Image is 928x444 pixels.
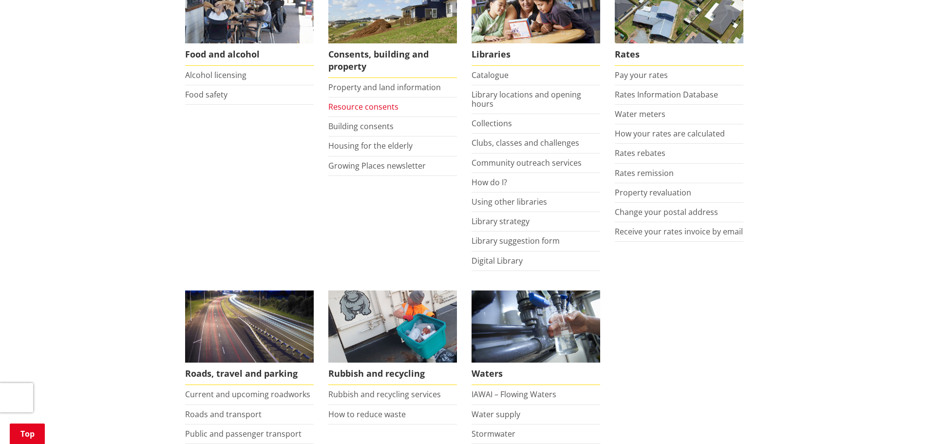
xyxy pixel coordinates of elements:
a: Growing Places newsletter [328,160,426,171]
a: Public and passenger transport [185,428,302,439]
a: Building consents [328,121,394,132]
span: Rates [615,43,743,66]
a: How to reduce waste [328,409,406,420]
span: Food and alcohol [185,43,314,66]
a: Roads and transport [185,409,262,420]
a: Property and land information [328,82,441,93]
a: Clubs, classes and challenges [472,137,579,148]
img: Roads, travel and parking [185,290,314,363]
a: Food safety [185,89,227,100]
a: Pay your rates [615,70,668,80]
a: Receive your rates invoice by email [615,226,743,237]
a: Top [10,424,45,444]
a: Change your postal address [615,207,718,217]
img: Rubbish and recycling [328,290,457,363]
a: Stormwater [472,428,515,439]
a: Rates rebates [615,148,665,158]
img: Water treatment [472,290,600,363]
a: Housing for the elderly [328,140,413,151]
iframe: Messenger Launcher [883,403,918,438]
a: Current and upcoming roadworks [185,389,310,400]
span: Waters [472,363,600,385]
a: Water supply [472,409,520,420]
a: Property revaluation [615,187,691,198]
a: Library strategy [472,216,530,227]
a: Library suggestion form [472,235,560,246]
a: Rubbish and recycling services [328,389,441,400]
a: Digital Library [472,255,523,266]
a: Rates remission [615,168,674,178]
a: IAWAI – Flowing Waters [472,389,556,400]
a: Library locations and opening hours [472,89,581,109]
a: Community outreach services [472,157,582,168]
a: How your rates are calculated [615,128,725,139]
a: Water meters [615,109,665,119]
a: Rates Information Database [615,89,718,100]
a: Resource consents [328,101,398,112]
span: Libraries [472,43,600,66]
a: Collections [472,118,512,129]
a: Using other libraries [472,196,547,207]
a: Roads, travel and parking Roads, travel and parking [185,290,314,386]
a: Catalogue [472,70,509,80]
a: How do I? [472,177,507,188]
span: Consents, building and property [328,43,457,78]
a: Rubbish and recycling [328,290,457,386]
a: Alcohol licensing [185,70,246,80]
span: Roads, travel and parking [185,363,314,385]
a: Waters [472,290,600,386]
span: Rubbish and recycling [328,363,457,385]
